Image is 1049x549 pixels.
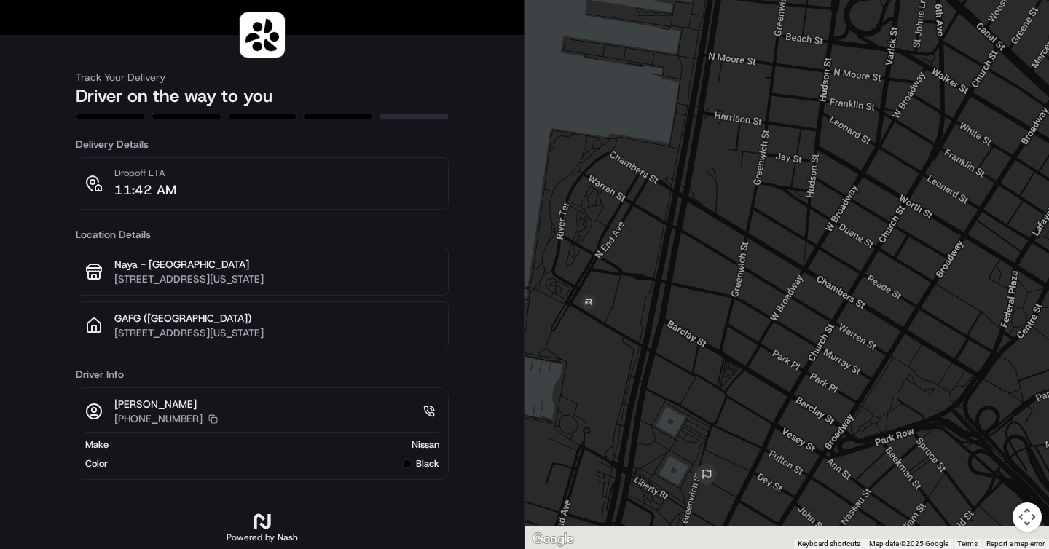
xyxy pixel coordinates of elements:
[76,227,449,242] h3: Location Details
[869,540,948,548] span: Map data ©2025 Google
[114,167,176,180] p: Dropoff ETA
[243,15,282,55] img: logo-public_tracking_screen-Sharebite-1703187580717.png
[529,530,577,549] a: Open this area in Google Maps (opens a new window)
[114,180,176,200] p: 11:42 AM
[76,137,449,151] h3: Delivery Details
[114,272,439,286] p: [STREET_ADDRESS][US_STATE]
[798,539,860,549] button: Keyboard shortcuts
[278,532,298,543] span: Nash
[76,367,449,382] h3: Driver Info
[416,457,439,470] span: black
[114,257,439,272] p: Naya - [GEOGRAPHIC_DATA]
[412,438,439,451] span: Nissan
[529,530,577,549] img: Google
[76,84,449,108] h2: Driver on the way to you
[227,532,298,543] h2: Powered by
[114,311,439,325] p: GAFG ([GEOGRAPHIC_DATA])
[986,540,1045,548] a: Report a map error
[114,411,203,426] p: [PHONE_NUMBER]
[85,438,109,451] span: Make
[957,540,978,548] a: Terms (opens in new tab)
[114,397,218,411] p: [PERSON_NAME]
[76,70,449,84] h3: Track Your Delivery
[85,457,108,470] span: Color
[1013,502,1042,532] button: Map camera controls
[114,325,439,340] p: [STREET_ADDRESS][US_STATE]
